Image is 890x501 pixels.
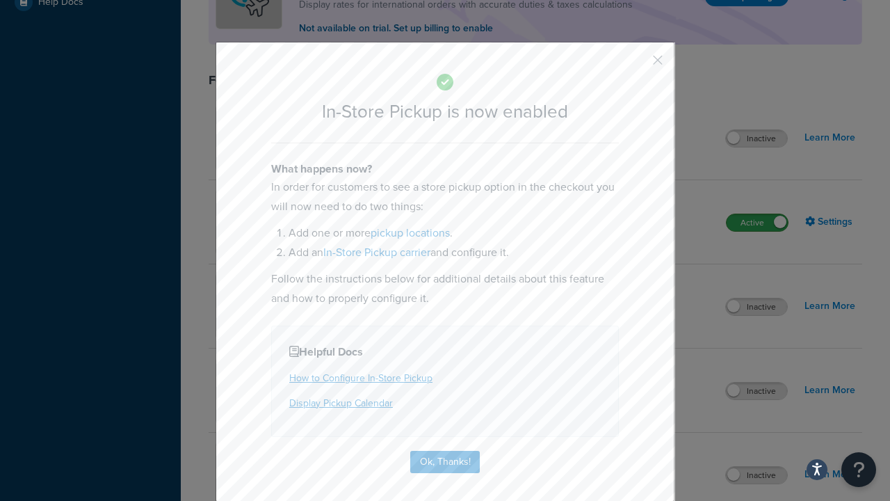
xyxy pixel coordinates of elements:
[271,102,619,122] h2: In-Store Pickup is now enabled
[271,161,619,177] h4: What happens now?
[271,177,619,216] p: In order for customers to see a store pickup option in the checkout you will now need to do two t...
[323,244,430,260] a: In-Store Pickup carrier
[289,223,619,243] li: Add one or more .
[371,225,450,241] a: pickup locations
[410,451,480,473] button: Ok, Thanks!
[289,243,619,262] li: Add an and configure it.
[271,269,619,308] p: Follow the instructions below for additional details about this feature and how to properly confi...
[289,344,601,360] h4: Helpful Docs
[289,396,393,411] a: Display Pickup Calendar
[289,371,432,385] a: How to Configure In-Store Pickup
